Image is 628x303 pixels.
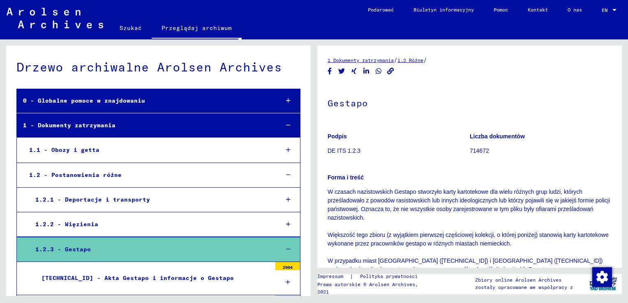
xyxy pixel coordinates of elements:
[29,192,272,208] div: 1.2.1 - Deportacje i transporty
[152,18,242,39] a: Przeglądaj archiwum
[374,66,383,76] button: Udostępnij na WhatsApp
[328,57,394,63] a: 1 Dokumenty zatrzymania
[29,241,272,257] div: 1.2.3 - Gestapo
[362,66,371,76] button: Udostępnij na LinkedIn
[23,167,272,183] div: 1.2 - Postanowienia różne
[350,66,358,76] button: Udostępnij na Xing
[35,270,271,286] div: [TECHNICAL_ID] - Akta Gestapo i informacje o Gestapo
[397,57,423,63] a: 1.2 Różne
[23,142,272,158] div: 1.1 - Obozy i getta
[328,147,469,155] p: DE ITS 1.2.3
[328,133,347,140] b: Podpis
[394,56,397,64] span: /
[350,272,353,281] font: |
[317,281,431,296] p: Prawa autorskie © Arolsen Archives, 2021
[386,66,395,76] button: Kopiuj link
[328,174,364,181] b: Forma i treść
[29,216,272,232] div: 1.2.2 - Więzienia
[17,93,272,109] div: 0 - Globalne pomoce w znajdowaniu
[588,273,619,294] img: yv_logo.png
[423,56,427,64] span: /
[470,133,525,140] b: Liczba dokumentów
[475,284,573,291] p: zostały opracowane we współpracy z
[592,267,612,287] img: Zmienianie zgody
[17,117,272,133] div: 1 - Dokumenty zatrzymania
[7,8,103,28] img: Arolsen_neg.svg
[470,147,612,155] p: 714672
[317,272,350,281] a: Impressum
[353,272,427,281] a: Polityka prywatności
[602,7,611,13] span: EN
[275,262,300,270] div: 2904
[110,18,152,38] a: Szukać
[328,84,612,120] h1: Gestapo
[326,66,334,76] button: Udostępnij na Facebooku
[475,276,573,284] p: Zbiory online Arolsen Archives
[16,58,300,76] div: Drzewo archiwalne Arolsen Archives
[337,66,346,76] button: Udostępnij na Twitterze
